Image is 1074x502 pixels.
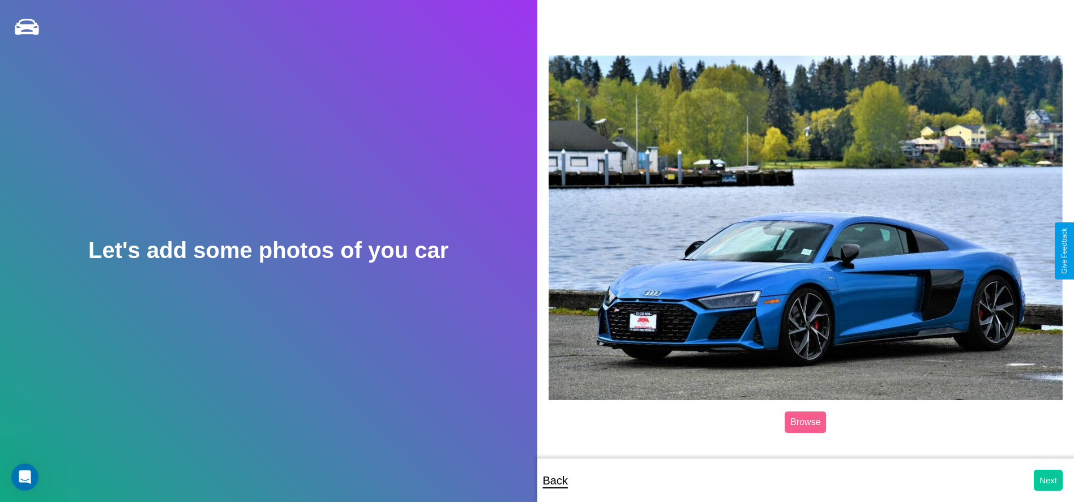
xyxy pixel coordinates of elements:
label: Browse [785,411,826,433]
iframe: Intercom live chat [11,464,38,491]
p: Back [543,470,568,491]
button: Next [1034,470,1063,491]
img: posted [549,55,1063,400]
div: Give Feedback [1060,228,1068,274]
h2: Let's add some photos of you car [88,238,448,263]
